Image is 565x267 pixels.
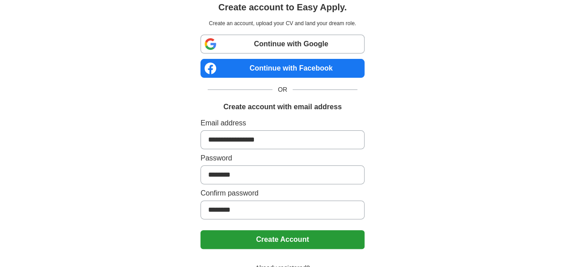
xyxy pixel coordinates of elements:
[200,230,365,249] button: Create Account
[200,153,365,164] label: Password
[272,85,293,94] span: OR
[218,0,347,14] h1: Create account to Easy Apply.
[223,102,342,112] h1: Create account with email address
[200,118,365,129] label: Email address
[200,59,365,78] a: Continue with Facebook
[200,188,365,199] label: Confirm password
[200,35,365,53] a: Continue with Google
[202,19,363,27] p: Create an account, upload your CV and land your dream role.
